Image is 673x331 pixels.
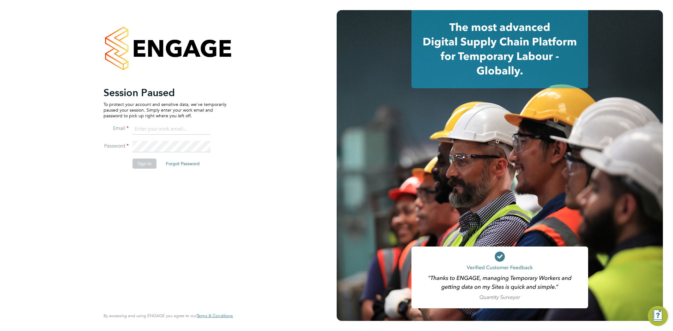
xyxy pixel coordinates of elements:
[103,86,227,99] h2: Session Paused
[161,159,205,169] button: Forgot Password
[133,124,210,135] input: Enter your work email...
[197,313,233,318] a: Terms & Conditions
[103,313,233,318] span: By accessing and using ENGAGE you agree to our
[103,102,227,119] p: To protect your account and sensitive data, we've temporarily paused your session. Simply enter y...
[103,143,129,149] label: Password
[103,125,129,132] label: Email
[648,306,668,326] button: Engage Resource Center
[133,159,156,169] button: Sign In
